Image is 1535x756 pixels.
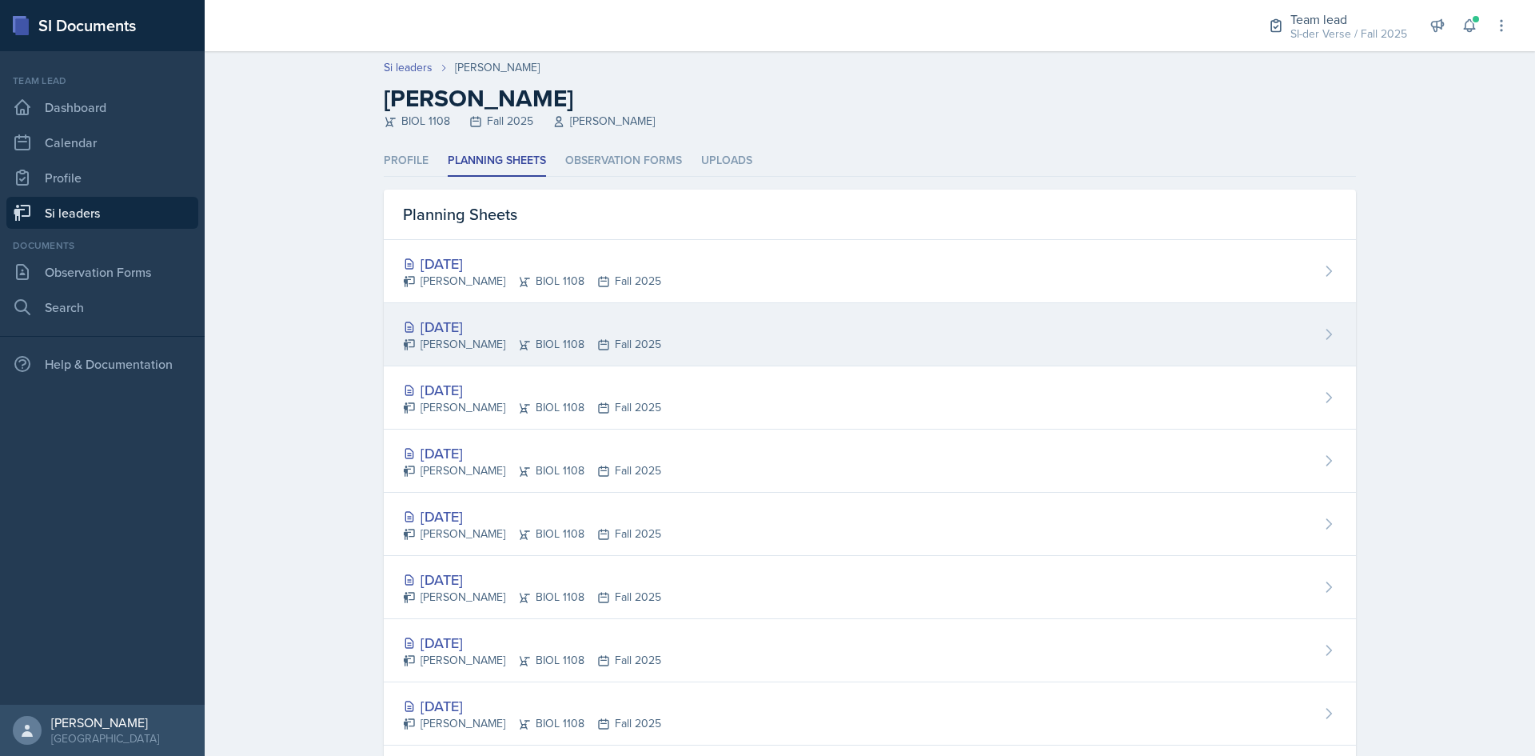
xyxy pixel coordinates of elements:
a: [DATE] [PERSON_NAME]BIOL 1108Fall 2025 [384,619,1356,682]
a: [DATE] [PERSON_NAME]BIOL 1108Fall 2025 [384,682,1356,746]
div: Documents [6,238,198,253]
div: [PERSON_NAME] BIOL 1108 Fall 2025 [403,715,661,732]
div: [PERSON_NAME] BIOL 1108 Fall 2025 [403,399,661,416]
div: [DATE] [403,379,661,401]
div: [DATE] [403,506,661,527]
div: [PERSON_NAME] BIOL 1108 Fall 2025 [403,462,661,479]
div: [DATE] [403,632,661,654]
div: [PERSON_NAME] BIOL 1108 Fall 2025 [403,589,661,606]
div: [GEOGRAPHIC_DATA] [51,730,159,746]
li: Profile [384,146,429,177]
a: [DATE] [PERSON_NAME]BIOL 1108Fall 2025 [384,430,1356,493]
h2: [PERSON_NAME] [384,84,1356,113]
div: BIOL 1108 Fall 2025 [PERSON_NAME] [384,113,1356,130]
div: [DATE] [403,316,661,338]
div: [PERSON_NAME] [51,714,159,730]
div: Team lead [1290,10,1407,29]
a: [DATE] [PERSON_NAME]BIOL 1108Fall 2025 [384,556,1356,619]
div: Help & Documentation [6,348,198,380]
div: SI-der Verse / Fall 2025 [1290,26,1407,42]
a: Dashboard [6,91,198,123]
div: Planning Sheets [384,190,1356,240]
a: Si leaders [384,59,433,76]
a: Search [6,291,198,323]
div: [DATE] [403,442,661,464]
li: Planning Sheets [448,146,546,177]
div: [PERSON_NAME] [455,59,540,76]
a: Si leaders [6,197,198,229]
div: [DATE] [403,569,661,590]
a: [DATE] [PERSON_NAME]BIOL 1108Fall 2025 [384,366,1356,430]
a: [DATE] [PERSON_NAME]BIOL 1108Fall 2025 [384,493,1356,556]
a: [DATE] [PERSON_NAME]BIOL 1108Fall 2025 [384,240,1356,303]
div: [DATE] [403,695,661,717]
div: [PERSON_NAME] BIOL 1108 Fall 2025 [403,526,661,542]
li: Observation Forms [565,146,682,177]
div: Team lead [6,74,198,88]
li: Uploads [701,146,752,177]
a: Profile [6,162,198,194]
a: [DATE] [PERSON_NAME]BIOL 1108Fall 2025 [384,303,1356,366]
div: [PERSON_NAME] BIOL 1108 Fall 2025 [403,273,661,290]
div: [DATE] [403,253,661,274]
a: Calendar [6,126,198,158]
a: Observation Forms [6,256,198,288]
div: [PERSON_NAME] BIOL 1108 Fall 2025 [403,652,661,669]
div: [PERSON_NAME] BIOL 1108 Fall 2025 [403,336,661,353]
